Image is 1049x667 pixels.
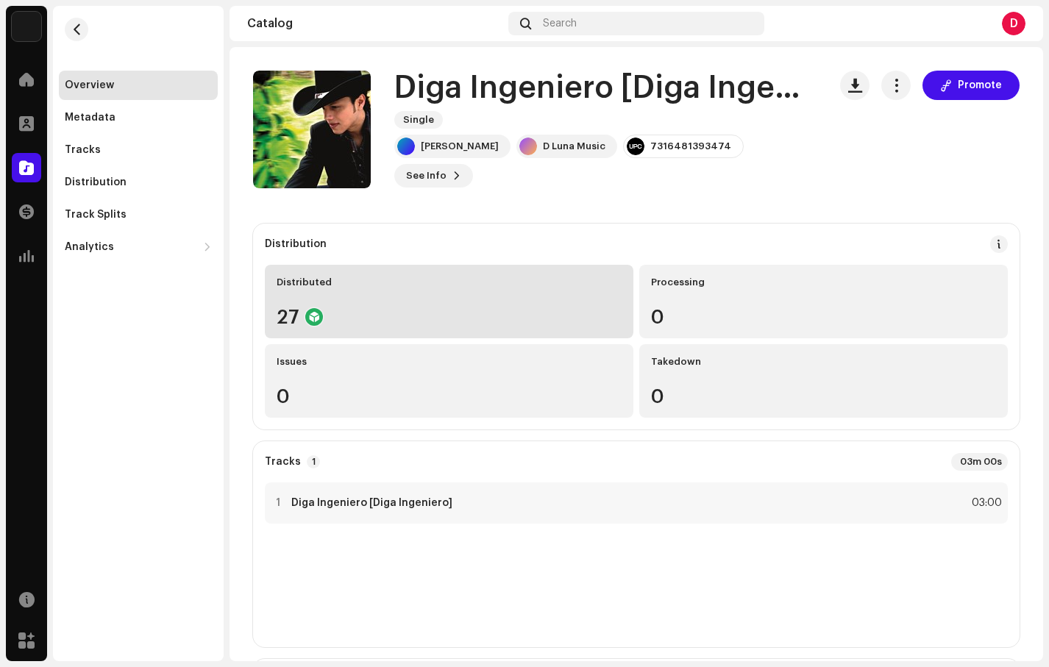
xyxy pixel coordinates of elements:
div: [PERSON_NAME] [421,140,499,152]
re-m-nav-dropdown: Analytics [59,232,218,262]
img: a6ef08d4-7f4e-4231-8c15-c968ef671a47 [12,12,41,41]
div: Distribution [265,238,327,250]
div: Tracks [65,144,101,156]
re-m-nav-item: Tracks [59,135,218,165]
div: Takedown [651,356,996,368]
re-m-nav-item: Overview [59,71,218,100]
div: Processing [651,277,996,288]
strong: Diga Ingeniero [Diga Ingeniero] [291,497,452,509]
re-m-nav-item: Metadata [59,103,218,132]
div: 7316481393474 [650,140,731,152]
div: Distributed [277,277,622,288]
span: Search [543,18,577,29]
span: Promote [958,71,1002,100]
div: Issues [277,356,622,368]
div: Metadata [65,112,115,124]
re-m-nav-item: Distribution [59,168,218,197]
span: See Info [406,161,447,190]
span: Single [394,111,443,129]
p-badge: 1 [307,455,320,468]
div: D [1002,12,1025,35]
div: Catalog [247,18,502,29]
re-m-nav-item: Track Splits [59,200,218,229]
div: Overview [65,79,114,91]
div: 03:00 [970,494,1002,512]
div: Distribution [65,176,127,188]
h1: Diga Ingeniero [Diga Ingeniero] [394,71,817,105]
div: Track Splits [65,209,127,221]
div: 03m 00s [951,453,1008,471]
div: Analytics [65,241,114,253]
button: Promote [922,71,1020,100]
strong: Tracks [265,456,301,468]
div: D Luna Music [543,140,605,152]
button: See Info [394,164,473,188]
